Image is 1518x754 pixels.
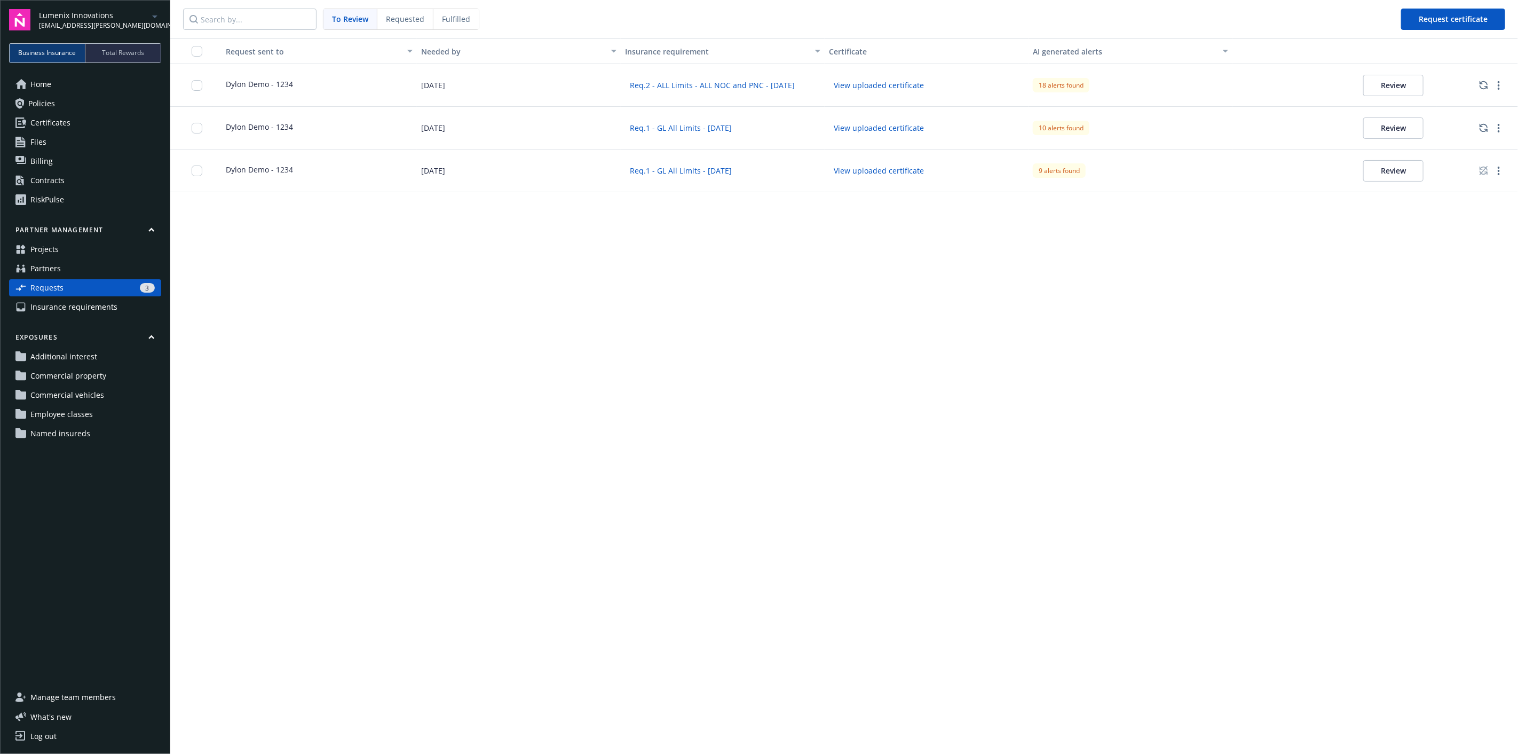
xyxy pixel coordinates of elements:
a: Employee classes [9,406,161,423]
div: Log out [30,728,57,745]
div: 18 alerts found [1033,78,1089,92]
a: Policies [9,95,161,112]
a: more [1492,122,1505,135]
span: Fulfilled [442,13,470,25]
span: Requested [386,13,424,25]
button: What's new [9,711,89,722]
span: Partners [30,260,61,277]
a: Named insureds [9,425,161,442]
span: [DATE] [421,165,445,176]
button: Req.1 - GL All Limits - [DATE] [625,120,737,136]
span: Named insureds [30,425,90,442]
a: Requests3 [9,279,161,296]
button: Review [1363,160,1424,182]
button: Review [1363,117,1424,139]
span: Total Rewards [102,48,144,58]
a: Projects [9,241,161,258]
span: Policies [28,95,55,112]
div: Contracts [30,172,65,189]
a: Certificates [9,114,161,131]
img: navigator-logo.svg [9,9,30,30]
a: Partners [9,260,161,277]
span: Lumenix Innovations [39,10,148,21]
a: arrowDropDown [148,10,161,22]
div: 3 [140,283,155,293]
div: AI generated alerts [1033,46,1216,57]
span: Billing [30,153,53,170]
div: 9 alerts found [1033,163,1086,178]
a: Manage team members [9,689,161,706]
div: 10 alerts found [1033,121,1089,135]
button: Disable auto-renewal [1477,79,1490,92]
button: Needed by [417,38,621,64]
span: Commercial vehicles [30,387,104,404]
input: Toggle Row Selected [192,80,202,91]
a: Commercial property [9,367,161,384]
input: Select all [192,46,202,57]
a: Contracts [9,172,161,189]
span: Insurance requirements [30,299,117,316]
button: Insurance requirement [621,38,825,64]
div: RiskPulse [30,191,64,208]
span: What ' s new [30,711,72,722]
input: Search by... [183,9,317,30]
button: Partner management [9,225,161,239]
div: Toggle SortBy [217,46,401,57]
button: Exposures [9,333,161,346]
button: View uploaded certificate [829,162,929,179]
span: [DATE] [421,122,445,133]
button: AI generated alerts [1029,38,1232,64]
span: Dylon Demo - 1234 [226,78,293,90]
a: RiskPulse [9,191,161,208]
a: Home [9,76,161,93]
div: Request sent to [217,46,401,57]
span: [EMAIL_ADDRESS][PERSON_NAME][DOMAIN_NAME] [39,21,148,30]
span: Projects [30,241,59,258]
button: Enable auto-renewal [1477,164,1490,177]
span: Manage team members [30,689,116,706]
span: Home [30,76,51,93]
button: View uploaded certificate [829,120,929,136]
div: Certificate [829,46,1024,57]
div: Insurance requirement [625,46,809,57]
a: Files [9,133,161,151]
input: Toggle Row Selected [192,166,202,176]
a: more [1492,79,1505,92]
span: Dylon Demo - 1234 [226,164,293,175]
button: Lumenix Innovations[EMAIL_ADDRESS][PERSON_NAME][DOMAIN_NAME]arrowDropDown [39,9,161,30]
span: Request certificate [1419,14,1488,24]
span: Commercial property [30,367,106,384]
span: Additional interest [30,348,97,365]
span: Business Insurance [19,48,76,58]
button: Disable auto-renewal [1477,122,1490,135]
span: Employee classes [30,406,93,423]
span: Certificates [30,114,70,131]
div: Needed by [421,46,605,57]
a: Commercial vehicles [9,387,161,404]
button: Review [1363,75,1424,96]
span: Dylon Demo - 1234 [226,121,293,132]
input: Toggle Row Selected [192,123,202,133]
span: Requests [30,279,64,296]
span: To Review [332,13,368,25]
a: Insurance requirements [9,299,161,316]
a: more [1492,164,1505,177]
button: Certificate [825,38,1029,64]
button: Req.2 - ALL Limits - ALL NOC and PNC - [DATE] [625,77,800,93]
button: Request certificate [1401,9,1505,30]
span: [DATE] [421,80,445,91]
button: View uploaded certificate [829,77,929,93]
button: Req.1 - GL All Limits - [DATE] [625,162,737,179]
span: Files [30,133,46,151]
a: Additional interest [9,348,161,365]
a: Billing [9,153,161,170]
